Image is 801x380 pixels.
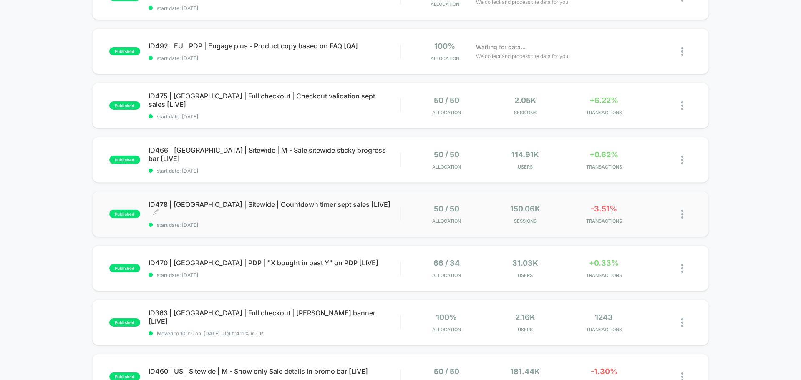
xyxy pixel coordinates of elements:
span: Allocation [432,164,461,170]
span: Allocation [431,1,459,7]
img: close [681,318,683,327]
span: 2.05k [514,96,536,105]
span: TRANSACTIONS [567,327,641,332]
span: published [109,47,140,55]
span: We collect and process the data for you [476,52,568,60]
span: Allocation [432,110,461,116]
span: ID470 | [GEOGRAPHIC_DATA] | PDP | "X bought in past Y" on PDP [LIVE] [149,259,400,267]
span: 50 / 50 [434,204,459,213]
span: Sessions [488,218,563,224]
span: 31.03k [512,259,538,267]
span: 150.06k [510,204,540,213]
span: ID478 | [GEOGRAPHIC_DATA] | Sitewide | Countdown timer sept sales [LIVE] [149,200,400,217]
span: Allocation [432,218,461,224]
span: published [109,156,140,164]
span: 66 / 34 [433,259,460,267]
span: 100% [436,313,457,322]
img: close [681,101,683,110]
span: TRANSACTIONS [567,218,641,224]
span: Waiting for data... [476,43,526,52]
span: TRANSACTIONS [567,272,641,278]
span: 1243 [595,313,613,322]
span: 2.16k [515,313,535,322]
span: Allocation [432,327,461,332]
span: published [109,210,140,218]
span: TRANSACTIONS [567,110,641,116]
span: 181.44k [510,367,540,376]
span: start date: [DATE] [149,5,400,11]
span: published [109,318,140,327]
span: Moved to 100% on: [DATE] . Uplift: 4.11% in CR [157,330,263,337]
span: start date: [DATE] [149,113,400,120]
span: 50 / 50 [434,150,459,159]
span: ID363 | [GEOGRAPHIC_DATA] | Full checkout | [PERSON_NAME] banner [LIVE] [149,309,400,325]
span: ID466 | [GEOGRAPHIC_DATA] | Sitewide | M - Sale sitewide sticky progress bar [LIVE] [149,146,400,163]
span: TRANSACTIONS [567,164,641,170]
span: Allocation [431,55,459,61]
span: 114.91k [511,150,539,159]
span: start date: [DATE] [149,272,400,278]
span: Sessions [488,110,563,116]
span: Users [488,272,563,278]
span: start date: [DATE] [149,55,400,61]
img: close [681,264,683,273]
span: start date: [DATE] [149,222,400,228]
span: Users [488,327,563,332]
span: Users [488,164,563,170]
span: published [109,264,140,272]
img: close [681,47,683,56]
span: ID475 | [GEOGRAPHIC_DATA] | Full checkout | Checkout validation sept sales [LIVE] [149,92,400,108]
span: start date: [DATE] [149,168,400,174]
span: published [109,101,140,110]
span: 100% [434,42,455,50]
span: 50 / 50 [434,367,459,376]
span: ID460 | US | Sitewide | M - Show only Sale details in promo bar [LIVE] [149,367,400,375]
span: ID492 | EU | PDP | Engage plus - Product copy based on FAQ [QA] [149,42,400,50]
span: -3.51% [591,204,617,213]
span: +0.62% [589,150,618,159]
span: +0.33% [589,259,619,267]
span: Allocation [432,272,461,278]
img: close [681,156,683,164]
span: 50 / 50 [434,96,459,105]
span: +6.22% [589,96,618,105]
img: close [681,210,683,219]
span: -1.30% [591,367,617,376]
